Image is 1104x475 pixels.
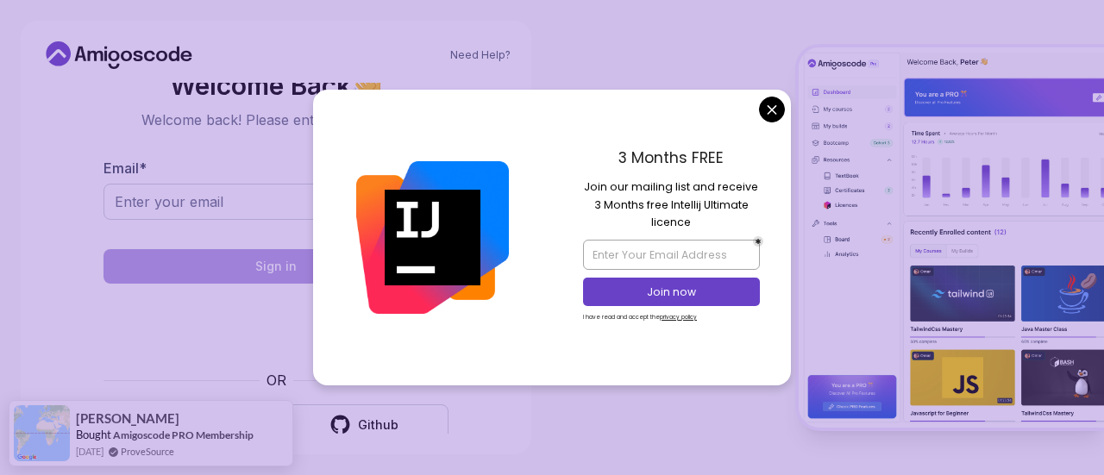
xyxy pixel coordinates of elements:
a: Home link [41,41,197,69]
div: Github [358,416,398,434]
iframe: Widget containing checkbox for hCaptcha security challenge [146,294,406,359]
a: ProveSource [121,444,174,459]
a: Amigoscode PRO Membership [113,428,254,442]
img: Amigoscode Dashboard [799,47,1104,428]
h2: Welcome Back [103,72,448,99]
p: Welcome back! Please enter your details. [103,109,448,130]
button: Github [279,404,448,445]
span: Bought [76,428,111,441]
label: Email * [103,159,147,177]
span: [PERSON_NAME] [76,411,179,426]
button: Sign in [103,249,448,284]
a: Need Help? [450,48,511,62]
input: Enter your email [103,184,448,220]
img: provesource social proof notification image [14,405,70,461]
div: Sign in [255,258,297,275]
span: 👋 [348,69,385,103]
span: [DATE] [76,444,103,459]
p: OR [267,370,286,391]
